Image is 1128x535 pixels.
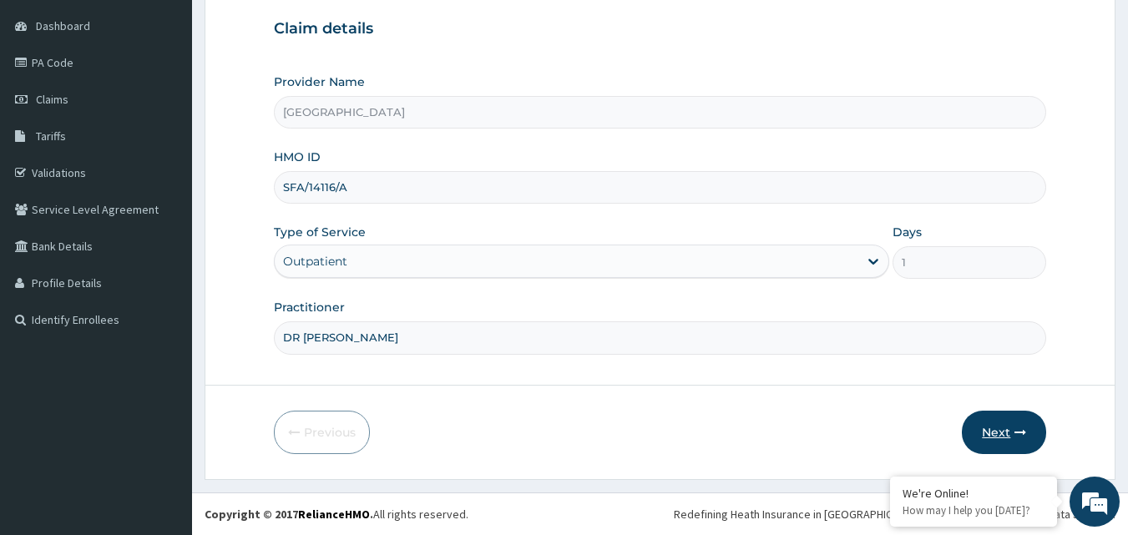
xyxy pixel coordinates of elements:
[903,503,1045,517] p: How may I help you today?
[87,93,281,115] div: Chat with us now
[893,224,922,240] label: Days
[274,171,1047,204] input: Enter HMO ID
[36,18,90,33] span: Dashboard
[36,92,68,107] span: Claims
[903,486,1045,501] div: We're Online!
[97,161,230,330] span: We're online!
[274,149,321,165] label: HMO ID
[205,507,373,522] strong: Copyright © 2017 .
[298,507,370,522] a: RelianceHMO
[274,73,365,90] label: Provider Name
[192,492,1128,535] footer: All rights reserved.
[674,506,1115,522] div: Redefining Heath Insurance in [GEOGRAPHIC_DATA] using Telemedicine and Data Science!
[31,83,68,125] img: d_794563401_company_1708531726252_794563401
[274,8,314,48] div: Minimize live chat window
[274,224,366,240] label: Type of Service
[8,357,318,416] textarea: Type your message and hit 'Enter'
[962,411,1046,454] button: Next
[274,299,345,315] label: Practitioner
[36,129,66,144] span: Tariffs
[274,411,370,454] button: Previous
[274,321,1047,354] input: Enter Name
[274,20,1047,38] h3: Claim details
